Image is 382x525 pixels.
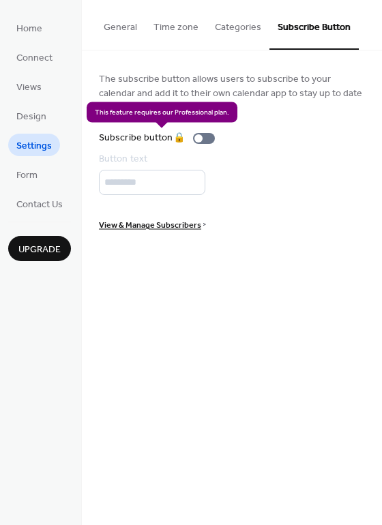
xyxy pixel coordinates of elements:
[16,139,52,153] span: Settings
[16,110,46,124] span: Design
[99,72,365,115] span: The subscribe button allows users to subscribe to your calendar and add it to their own calendar ...
[8,104,55,127] a: Design
[99,218,201,232] span: View & Manage Subscribers
[8,236,71,261] button: Upgrade
[87,102,237,123] span: This feature requires our Professional plan.
[8,16,50,39] a: Home
[8,134,60,156] a: Settings
[16,168,38,183] span: Form
[8,163,46,185] a: Form
[8,75,50,97] a: Views
[8,46,61,68] a: Connect
[16,198,63,212] span: Contact Us
[18,243,61,257] span: Upgrade
[99,221,206,228] a: View & Manage Subscribers >
[16,80,42,95] span: Views
[16,51,53,65] span: Connect
[8,192,71,215] a: Contact Us
[16,22,42,36] span: Home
